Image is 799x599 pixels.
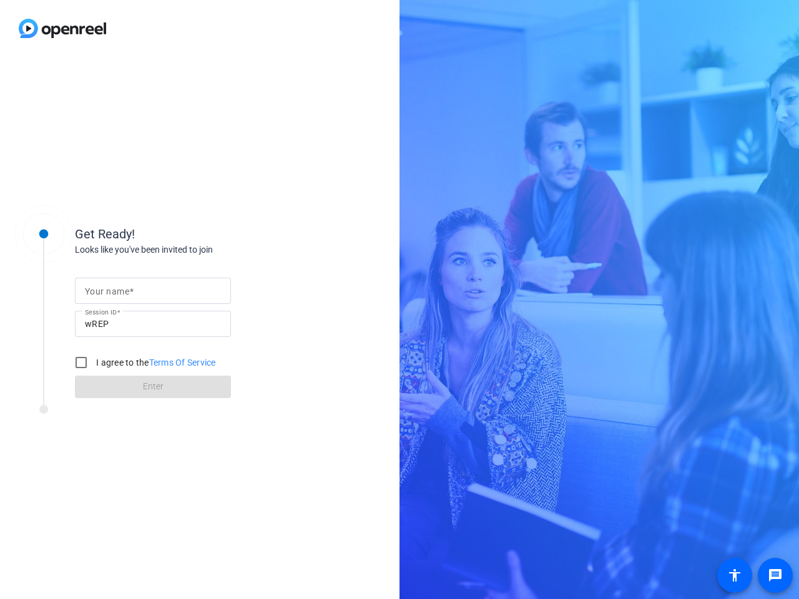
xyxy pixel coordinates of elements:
[727,568,742,583] mat-icon: accessibility
[75,225,325,243] div: Get Ready!
[94,356,216,369] label: I agree to the
[149,358,216,368] a: Terms Of Service
[85,286,129,296] mat-label: Your name
[85,308,117,316] mat-label: Session ID
[768,568,783,583] mat-icon: message
[75,243,325,256] div: Looks like you've been invited to join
